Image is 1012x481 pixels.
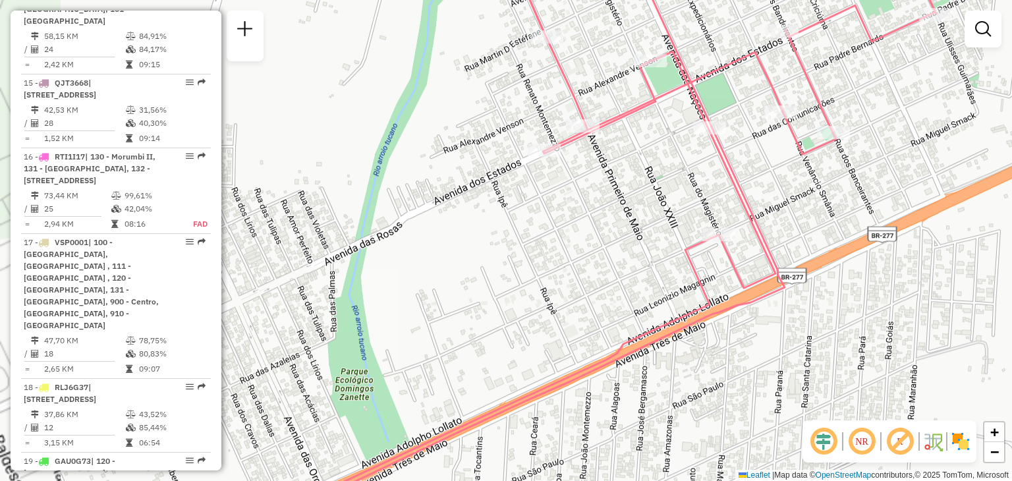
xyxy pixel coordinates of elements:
td: 58,15 KM [43,30,125,43]
i: Distância Total [31,337,39,345]
span: Exibir rótulo [884,426,916,457]
td: / [24,43,30,56]
td: 08:16 [124,217,179,231]
td: = [24,132,30,145]
span: RLJ6G37 [55,382,88,392]
i: Total de Atividades [31,119,39,127]
td: 2,94 KM [43,217,111,231]
td: = [24,436,30,449]
td: 43,52% [138,408,205,421]
span: Ocultar deslocamento [808,426,839,457]
em: Opções [186,457,194,465]
em: Opções [186,152,194,160]
td: 73,44 KM [43,189,111,202]
i: % de utilização do peso [126,410,136,418]
i: Total de Atividades [31,205,39,213]
td: 40,30% [138,117,205,130]
a: Nova sessão e pesquisa [232,16,258,45]
span: 17 - [24,237,159,330]
span: − [990,443,999,460]
a: Zoom in [984,422,1004,442]
td: 3,15 KM [43,436,125,449]
em: Rota exportada [198,78,206,86]
td: 25 [43,202,111,215]
i: Total de Atividades [31,45,39,53]
td: 09:15 [138,58,205,71]
span: QJT3668 [55,78,88,88]
td: / [24,117,30,130]
em: Rota exportada [198,457,206,465]
td: 78,75% [138,334,205,347]
a: OpenStreetMap [816,470,872,480]
i: % de utilização da cubagem [126,45,136,53]
i: Tempo total em rota [111,220,118,228]
i: % de utilização do peso [126,106,136,114]
img: Exibir/Ocultar setores [950,431,971,452]
i: % de utilização da cubagem [126,119,136,127]
i: Tempo total em rota [126,134,132,142]
em: Rota exportada [198,238,206,246]
i: % de utilização do peso [126,337,136,345]
span: | [772,470,774,480]
i: % de utilização da cubagem [111,205,121,213]
span: 16 - [24,152,155,185]
a: Zoom out [984,442,1004,462]
span: GAU0G73 [55,456,91,466]
td: 1,52 KM [43,132,125,145]
span: | 100 - [GEOGRAPHIC_DATA], [GEOGRAPHIC_DATA] , 111 - [GEOGRAPHIC_DATA] , 120 - [GEOGRAPHIC_DATA],... [24,237,159,330]
i: Tempo total em rota [126,61,132,69]
i: Total de Atividades [31,350,39,358]
td: 99,61% [124,189,179,202]
i: % de utilização do peso [126,32,136,40]
td: 42,04% [124,202,179,215]
i: Distância Total [31,106,39,114]
span: | [STREET_ADDRESS] [24,382,96,404]
td: 80,83% [138,347,205,360]
i: Distância Total [31,192,39,200]
td: = [24,362,30,376]
td: = [24,217,30,231]
td: 09:14 [138,132,205,145]
i: % de utilização da cubagem [126,350,136,358]
i: Tempo total em rota [126,365,132,373]
td: 24 [43,43,125,56]
em: Opções [186,383,194,391]
td: 18 [43,347,125,360]
td: / [24,347,30,360]
td: 47,70 KM [43,334,125,347]
span: Ocultar NR [846,426,878,457]
span: | 130 - Morumbi II, 131 - [GEOGRAPHIC_DATA], 132 - [STREET_ADDRESS] [24,152,155,185]
td: 84,17% [138,43,205,56]
span: 15 - [24,78,96,99]
td: = [24,58,30,71]
td: 84,91% [138,30,205,43]
i: % de utilização do peso [111,192,121,200]
em: Rota exportada [198,383,206,391]
span: + [990,424,999,440]
em: Rota exportada [198,152,206,160]
td: 42,53 KM [43,103,125,117]
td: 37,86 KM [43,408,125,421]
a: Leaflet [739,470,770,480]
i: Distância Total [31,32,39,40]
td: 28 [43,117,125,130]
div: Map data © contributors,© 2025 TomTom, Microsoft [735,470,1012,481]
td: 31,56% [138,103,205,117]
img: Fluxo de ruas [922,431,943,452]
em: Opções [186,238,194,246]
em: Opções [186,78,194,86]
span: VSP0001 [55,237,88,247]
i: % de utilização da cubagem [126,424,136,432]
td: FAD [179,217,208,231]
td: 2,65 KM [43,362,125,376]
span: RTI1I17 [55,152,85,161]
td: 12 [43,421,125,434]
td: 06:54 [138,436,205,449]
i: Tempo total em rota [126,439,132,447]
td: / [24,202,30,215]
a: Exibir filtros [970,16,996,42]
i: Distância Total [31,410,39,418]
i: Total de Atividades [31,424,39,432]
td: / [24,421,30,434]
td: 2,42 KM [43,58,125,71]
